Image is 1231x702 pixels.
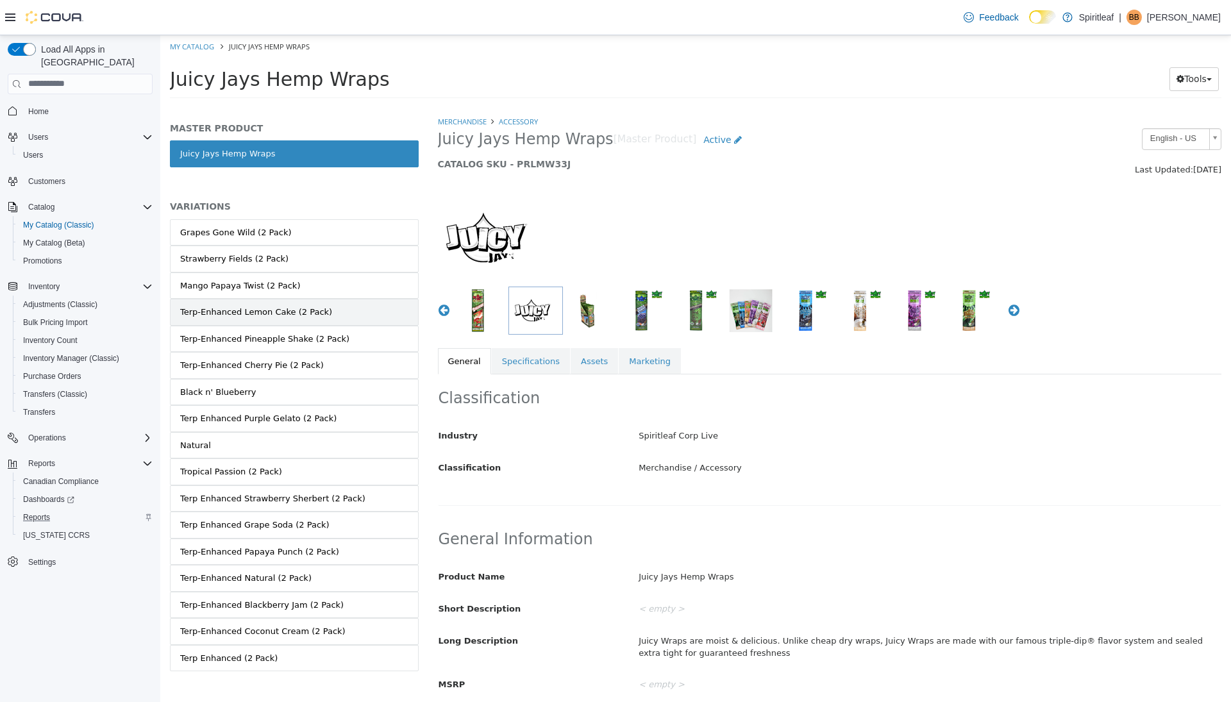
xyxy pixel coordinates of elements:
[18,474,153,489] span: Canadian Compliance
[848,269,860,281] button: Next
[23,279,65,294] button: Inventory
[13,508,158,526] button: Reports
[23,256,62,266] span: Promotions
[13,252,158,270] button: Promotions
[18,147,153,163] span: Users
[1009,32,1059,56] button: Tools
[23,407,55,417] span: Transfers
[3,128,158,146] button: Users
[13,146,158,164] button: Users
[18,147,48,163] a: Users
[18,492,80,507] a: Dashboards
[23,430,153,446] span: Operations
[18,387,92,402] a: Transfers (Classic)
[1119,10,1121,25] p: |
[23,476,99,487] span: Canadian Compliance
[10,33,230,55] span: Juicy Jays Hemp Wraps
[18,253,67,269] a: Promotions
[23,353,119,364] span: Inventory Manager (Classic)
[13,349,158,367] button: Inventory Manager (Classic)
[28,433,66,443] span: Operations
[10,165,258,177] h5: VARIATIONS
[3,102,158,121] button: Home
[10,105,258,132] a: Juicy Jays Hemp Wraps
[20,430,122,443] div: Tropical Passion (2 Pack)
[23,279,153,294] span: Inventory
[278,353,1061,373] h2: Classification
[13,234,158,252] button: My Catalog (Beta)
[28,132,48,142] span: Users
[18,351,153,366] span: Inventory Manager (Classic)
[18,333,83,348] a: Inventory Count
[8,97,153,605] nav: Complex example
[469,595,1070,629] div: Juicy Wraps are moist & delicious. Unlike cheap dry wraps, Juicy Wraps are made with our famous t...
[278,644,305,654] span: MSRP
[23,317,88,328] span: Bulk Pricing Import
[339,81,378,91] a: Accessory
[1129,10,1139,25] span: BB
[278,269,290,281] button: Previous
[1126,10,1142,25] div: Bobby B
[975,130,1033,139] span: Last Updated:
[3,429,158,447] button: Operations
[13,526,158,544] button: [US_STATE] CCRS
[18,528,95,543] a: [US_STATE] CCRS
[278,396,318,405] span: Industry
[20,404,51,417] div: Natural
[278,569,361,578] span: Short Description
[28,281,60,292] span: Inventory
[23,456,153,471] span: Reports
[410,313,458,340] a: Assets
[23,174,71,189] a: Customers
[20,457,205,470] div: Terp Enhanced Strawberry Sherbert (2 Pack)
[20,324,163,337] div: Terp-Enhanced Cherry Pie (2 Pack)
[469,531,1070,553] div: Juicy Jays Hemp Wraps
[959,4,1023,30] a: Feedback
[20,217,128,230] div: Strawberry Fields (2 Pack)
[458,313,521,340] a: Marketing
[543,99,571,110] span: Active
[18,405,60,420] a: Transfers
[23,389,87,399] span: Transfers (Classic)
[23,173,153,189] span: Customers
[982,94,1044,113] span: English - US
[23,150,43,160] span: Users
[18,315,153,330] span: Bulk Pricing Import
[69,6,149,16] span: Juicy Jays Hemp Wraps
[18,351,124,366] a: Inventory Manager (Classic)
[23,555,61,570] a: Settings
[18,217,99,233] a: My Catalog (Classic)
[13,367,158,385] button: Purchase Orders
[331,313,410,340] a: Specifications
[20,351,96,364] div: Black n' Blueberry
[23,103,153,119] span: Home
[13,216,158,234] button: My Catalog (Classic)
[18,387,153,402] span: Transfers (Classic)
[18,528,153,543] span: Washington CCRS
[23,512,50,522] span: Reports
[20,510,179,523] div: Terp-Enhanced Papaya Punch (2 Pack)
[28,557,56,567] span: Settings
[3,552,158,571] button: Settings
[453,99,537,110] small: [Master Product]
[18,510,153,525] span: Reports
[20,297,189,310] div: Terp-Enhanced Pineapple Shake (2 Pack)
[13,331,158,349] button: Inventory Count
[982,93,1061,115] a: English - US
[469,390,1070,412] div: Spiritleaf Corp Live
[20,377,176,390] div: Terp Enhanced Purple Gelato (2 Pack)
[10,6,54,16] a: My Catalog
[1147,10,1221,25] p: [PERSON_NAME]
[18,315,93,330] a: Bulk Pricing Import
[23,104,54,119] a: Home
[3,278,158,296] button: Inventory
[20,191,131,204] div: Grapes Gone Wild (2 Pack)
[13,472,158,490] button: Canadian Compliance
[20,590,185,603] div: Terp-Enhanced Coconut Cream (2 Pack)
[18,235,90,251] a: My Catalog (Beta)
[28,458,55,469] span: Reports
[278,601,358,610] span: Long Description
[1079,10,1114,25] p: Spiritleaf
[23,494,74,505] span: Dashboards
[28,202,54,212] span: Catalog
